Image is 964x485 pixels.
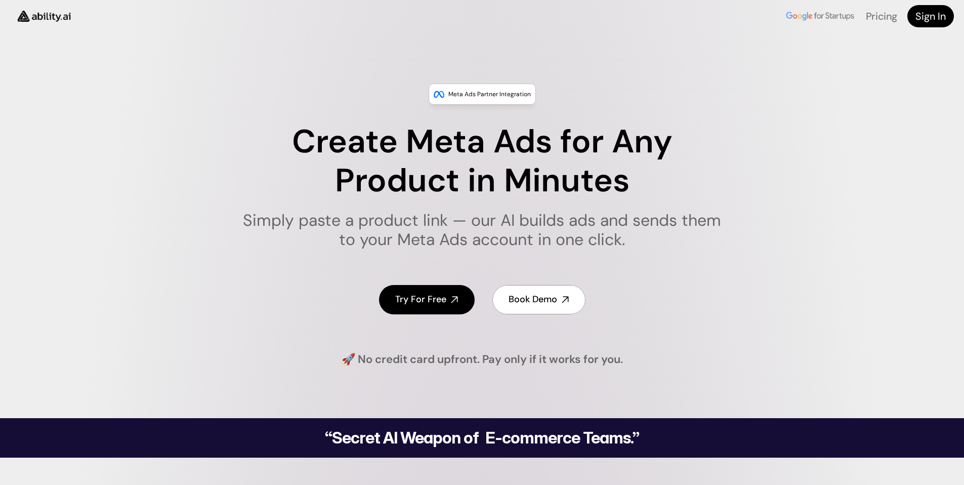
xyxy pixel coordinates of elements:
h4: Book Demo [509,293,557,306]
p: Meta Ads Partner Integration [448,89,531,99]
a: Pricing [866,10,897,23]
a: Sign In [907,5,954,27]
h4: Sign In [915,9,946,23]
a: Book Demo [492,285,585,314]
h2: “Secret AI Weapon of E-commerce Teams.” [299,430,665,446]
h4: Try For Free [395,293,446,306]
a: Try For Free [379,285,475,314]
h4: 🚀 No credit card upfront. Pay only if it works for you. [342,352,623,368]
h1: Create Meta Ads for Any Product in Minutes [236,123,728,200]
h1: Simply paste a product link — our AI builds ads and sends them to your Meta Ads account in one cl... [236,211,728,250]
